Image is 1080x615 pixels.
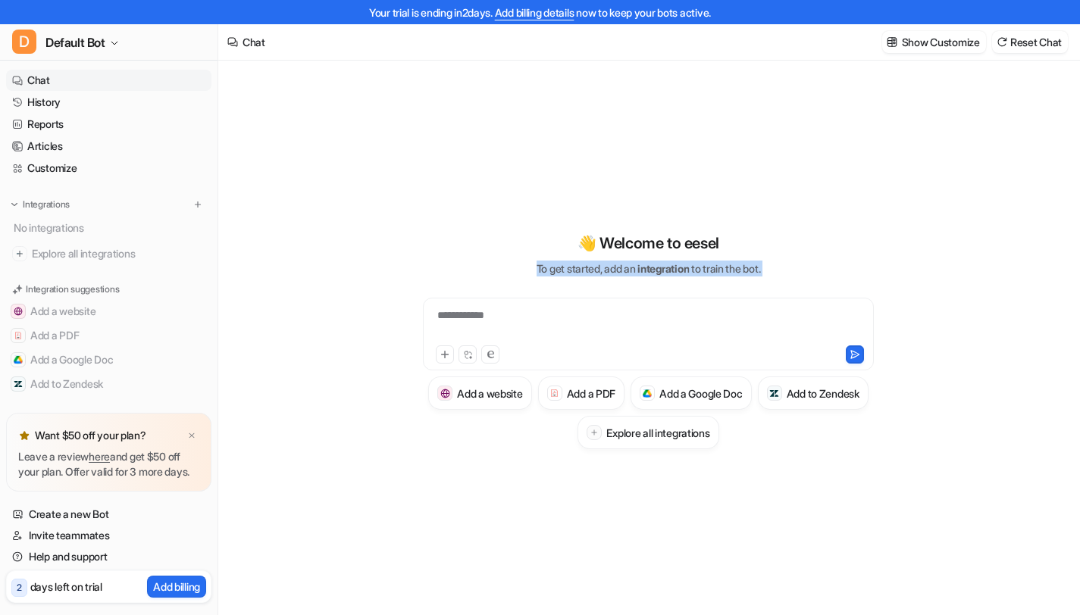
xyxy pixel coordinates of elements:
[578,416,718,449] button: Explore all integrations
[495,6,574,19] a: Add billing details
[882,31,986,53] button: Show Customize
[659,386,743,401] h3: Add a Google Doc
[997,36,1007,48] img: reset
[17,581,22,595] p: 2
[12,246,27,261] img: explore all integrations
[606,425,709,441] h3: Explore all integrations
[35,428,146,443] p: Want $50 off your plan?
[6,323,211,348] button: Add a PDFAdd a PDF
[6,299,211,323] button: Add a websiteAdd a website
[6,158,211,179] a: Customize
[14,355,23,364] img: Add a Google Doc
[637,262,689,275] span: integration
[18,449,199,479] p: Leave a review and get $50 off your plan. Offer valid for 3 more days.
[887,36,897,48] img: customize
[9,199,20,210] img: expand menu
[6,243,211,264] a: Explore all integrations
[631,376,752,410] button: Add a Google DocAdd a Google Doc
[6,525,211,546] a: Invite teammates
[6,348,211,372] button: Add a Google DocAdd a Google Doc
[153,579,200,595] p: Add billing
[193,199,203,210] img: menu_add.svg
[549,389,559,398] img: Add a PDF
[6,504,211,525] a: Create a new Bot
[6,546,211,567] a: Help and support
[147,576,206,598] button: Add billing
[243,34,265,50] div: Chat
[567,386,615,401] h3: Add a PDF
[538,376,625,410] button: Add a PDFAdd a PDF
[787,386,859,401] h3: Add to Zendesk
[45,32,105,53] span: Default Bot
[758,376,869,410] button: Add to ZendeskAdd to Zendesk
[187,431,196,441] img: x
[6,92,211,113] a: History
[14,331,23,340] img: Add a PDF
[769,389,779,398] img: Add to Zendesk
[14,307,23,316] img: Add a website
[440,389,450,398] img: Add a website
[6,136,211,157] a: Articles
[6,372,211,396] button: Add to ZendeskAdd to Zendesk
[428,376,531,410] button: Add a websiteAdd a website
[26,283,119,296] p: Integration suggestions
[14,379,23,389] img: Add to Zendesk
[9,215,211,240] div: No integrations
[18,429,30,442] img: star
[23,198,70,211] p: Integrations
[12,30,36,54] span: D
[6,114,211,135] a: Reports
[537,261,760,276] p: To get started, add an to train the bot.
[992,31,1068,53] button: Reset Chat
[643,389,653,398] img: Add a Google Doc
[89,450,110,463] a: here
[30,579,102,595] p: days left on trial
[6,197,74,212] button: Integrations
[457,386,522,401] h3: Add a website
[902,34,980,50] p: Show Customize
[6,70,211,91] a: Chat
[578,232,719,254] p: 👋 Welcome to eesel
[32,242,205,266] span: Explore all integrations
